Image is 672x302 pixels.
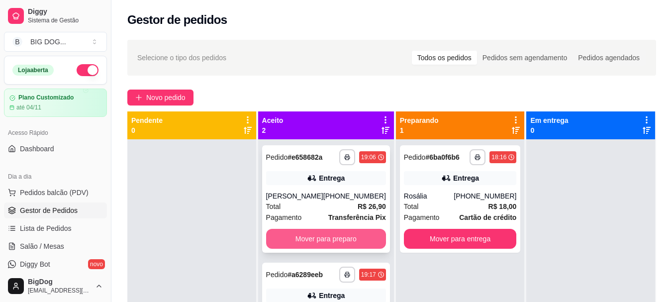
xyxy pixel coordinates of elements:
button: Mover para preparo [266,229,386,249]
p: 0 [530,125,568,135]
div: Pedidos sem agendamento [477,51,573,65]
a: Dashboard [4,141,107,157]
button: BigDog[EMAIL_ADDRESS][DOMAIN_NAME] [4,274,107,298]
article: até 04/11 [16,103,41,111]
button: Select a team [4,32,107,52]
span: BigDog [28,278,91,287]
strong: R$ 18,00 [488,202,517,210]
article: Plano Customizado [18,94,74,101]
span: Diggy [28,7,103,16]
div: [PHONE_NUMBER] [323,191,386,201]
span: [EMAIL_ADDRESS][DOMAIN_NAME] [28,287,91,295]
strong: R$ 26,90 [358,202,386,210]
strong: # e658682a [288,153,322,161]
span: Lista de Pedidos [20,223,72,233]
p: Aceito [262,115,284,125]
div: [PHONE_NUMBER] [454,191,516,201]
h2: Gestor de pedidos [127,12,227,28]
button: Novo pedido [127,90,193,105]
p: 1 [400,125,439,135]
div: Rosália [404,191,454,201]
div: Loja aberta [12,65,54,76]
strong: # 6ba0f6b6 [425,153,460,161]
span: Dashboard [20,144,54,154]
button: Mover para entrega [404,229,517,249]
div: 19:17 [361,271,376,279]
strong: Transferência Pix [328,213,386,221]
span: Gestor de Pedidos [20,205,78,215]
span: Pagamento [404,212,440,223]
span: Selecione o tipo dos pedidos [137,52,226,63]
p: 0 [131,125,163,135]
button: Pedidos balcão (PDV) [4,185,107,201]
p: 2 [262,125,284,135]
p: Pendente [131,115,163,125]
a: Lista de Pedidos [4,220,107,236]
a: DiggySistema de Gestão [4,4,107,28]
div: 19:06 [361,153,376,161]
span: Pedido [266,153,288,161]
div: Entrega [453,173,479,183]
span: Total [266,201,281,212]
div: Todos os pedidos [412,51,477,65]
div: Acesso Rápido [4,125,107,141]
span: Diggy Bot [20,259,50,269]
a: Salão / Mesas [4,238,107,254]
div: Entrega [319,291,345,301]
p: Preparando [400,115,439,125]
span: Salão / Mesas [20,241,64,251]
a: Gestor de Pedidos [4,202,107,218]
button: Alterar Status [77,64,98,76]
span: B [12,37,22,47]
a: Plano Customizadoaté 04/11 [4,89,107,117]
strong: # a6289eeb [288,271,323,279]
span: Total [404,201,419,212]
span: Novo pedido [146,92,186,103]
span: plus [135,94,142,101]
div: [PERSON_NAME] [266,191,323,201]
div: BIG DOG ... [30,37,66,47]
a: Diggy Botnovo [4,256,107,272]
p: Em entrega [530,115,568,125]
span: Pedido [266,271,288,279]
span: Pagamento [266,212,302,223]
div: Pedidos agendados [573,51,645,65]
span: Pedido [404,153,426,161]
strong: Cartão de crédito [459,213,516,221]
div: 18:16 [491,153,506,161]
div: Dia a dia [4,169,107,185]
span: Sistema de Gestão [28,16,103,24]
div: Entrega [319,173,345,183]
span: Pedidos balcão (PDV) [20,188,89,198]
